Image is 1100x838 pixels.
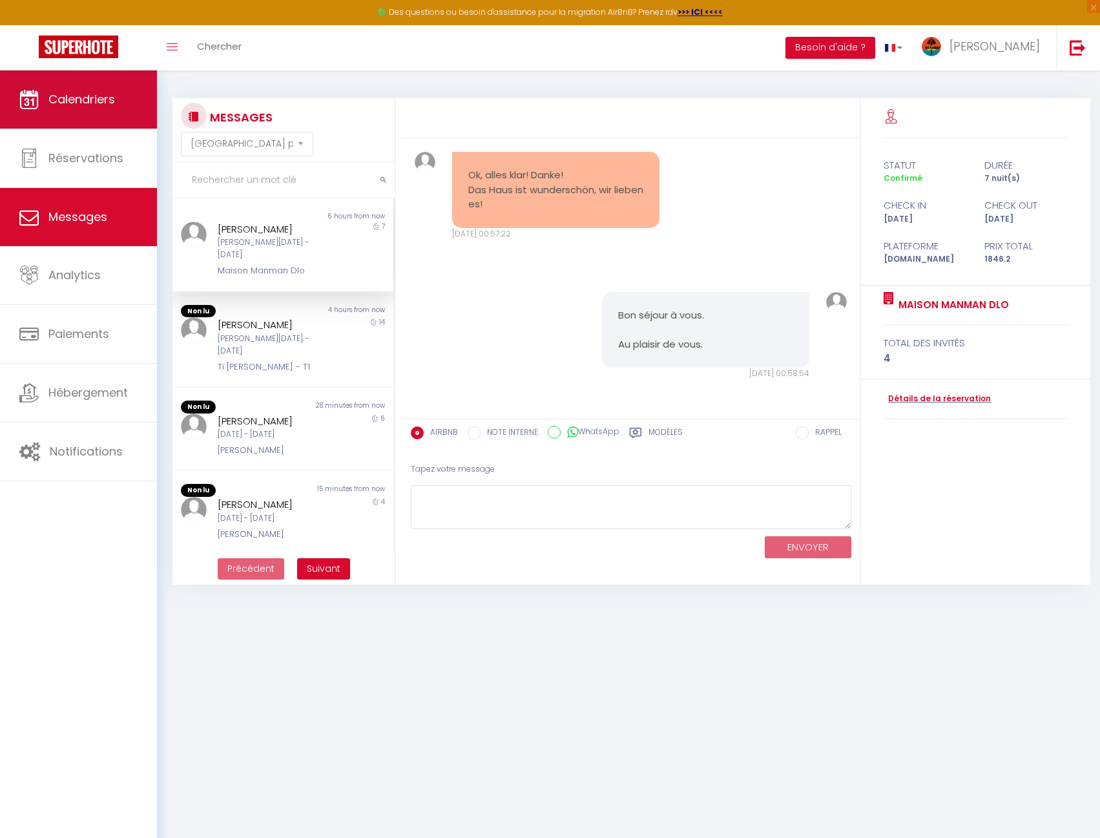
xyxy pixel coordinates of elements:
div: [PERSON_NAME] [218,222,330,237]
div: Prix total [975,238,1075,254]
div: 7 nuit(s) [975,173,1075,185]
span: Notifications [50,443,123,459]
a: Chercher [187,25,251,70]
img: ... [826,292,847,313]
label: RAPPEL [809,426,842,441]
button: Next [297,558,350,580]
label: AIRBNB [424,426,458,441]
div: Plateforme [875,238,975,254]
span: Réservations [48,150,123,166]
span: Précédent [227,562,275,575]
h3: MESSAGES [207,103,273,132]
div: [PERSON_NAME][DATE] - [DATE] [218,236,330,261]
button: ENVOYER [765,536,851,559]
pre: Ok, alles klar! Danke! Das Haus ist wunderschön, wir lieben es! [468,168,643,212]
div: Ti [PERSON_NAME] - T1 [218,361,330,373]
input: Rechercher un mot clé [172,162,395,198]
span: Calendriers [48,91,115,107]
img: ... [181,414,207,439]
span: Analytics [48,267,101,283]
div: 4 [884,351,1067,366]
div: Tapez votre message [411,454,851,485]
span: 14 [379,317,385,327]
span: 6 [380,414,385,423]
button: Previous [218,558,284,580]
div: [PERSON_NAME] [218,414,330,429]
span: Suivant [307,562,340,575]
a: Détails de la réservation [884,393,991,405]
img: ... [415,152,435,173]
div: Maison Manman Dlo [218,264,330,277]
div: 15 minutes from now [283,484,393,497]
div: [PERSON_NAME] [218,444,330,457]
button: Besoin d'aide ? [785,37,875,59]
img: ... [181,317,207,343]
span: 4 [381,497,385,507]
span: Confirmé [884,173,922,183]
label: Modèles [649,426,683,443]
div: [DATE] 00:58:54 [602,368,809,380]
span: Non lu [181,401,216,414]
div: [DATE] [975,213,1075,225]
a: ... [PERSON_NAME] [912,25,1056,70]
span: Non lu [181,305,216,318]
label: NOTE INTERNE [481,426,538,441]
div: check out [975,198,1075,213]
div: durée [975,158,1075,173]
div: 6 hours from now [283,211,393,222]
img: ... [181,497,207,523]
div: 4 hours from now [283,305,393,318]
div: statut [875,158,975,173]
div: [DATE] [875,213,975,225]
div: 1846.2 [975,253,1075,266]
div: 28 minutes from now [283,401,393,414]
div: [DATE] - [DATE] [218,428,330,441]
img: ... [181,222,207,247]
div: [PERSON_NAME] [218,317,330,333]
span: Non lu [181,484,216,497]
a: Maison Manman Dlo [894,297,1009,313]
span: Paiements [48,326,109,342]
span: Hébergement [48,384,128,401]
pre: Bon séjour à vous. Au plaisir de vous. [618,308,793,352]
label: WhatsApp [561,426,619,440]
span: Chercher [197,39,242,53]
div: [PERSON_NAME][DATE] - [DATE] [218,333,330,357]
div: [DOMAIN_NAME] [875,253,975,266]
div: check in [875,198,975,213]
div: total des invités [884,335,1067,351]
img: Super Booking [39,36,118,58]
div: [PERSON_NAME] [218,497,330,512]
span: Messages [48,209,107,225]
span: [PERSON_NAME] [950,38,1040,54]
img: ... [922,37,941,56]
div: [DATE] - [DATE] [218,512,330,525]
div: [PERSON_NAME] [218,528,330,541]
span: 7 [382,222,385,231]
img: logout [1070,39,1086,56]
a: >>> ICI <<<< [678,6,723,17]
div: [DATE] 00:57:22 [452,228,659,240]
